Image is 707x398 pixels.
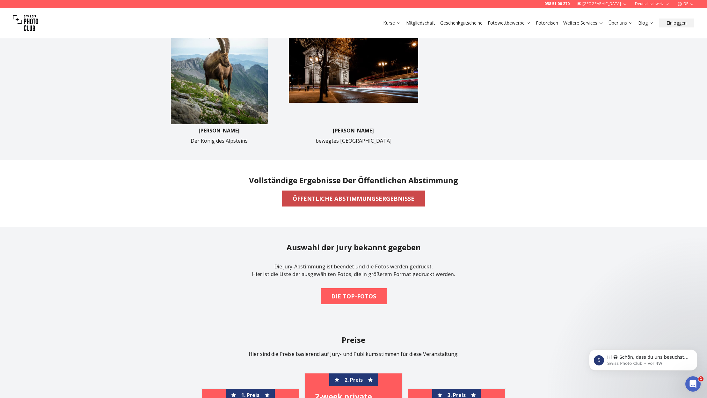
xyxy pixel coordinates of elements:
[249,175,458,185] h2: Vollständige Ergebnisse der öffentlichen Abstimmung
[13,10,38,36] img: Swiss photo club
[488,20,531,26] a: Fotowettbewerbe
[685,376,701,392] iframe: Intercom live chat
[533,19,561,27] button: Fotoreisen
[381,19,404,27] button: Kurse
[606,19,636,27] button: Über uns
[698,376,703,381] span: 1
[293,194,414,203] b: ÖFFENTLICHE ABSTIMMUNGSERGEBNISSE
[406,20,435,26] a: Mitgliedschaft
[561,19,606,27] button: Weitere Services
[155,335,552,345] h2: Preise
[191,137,248,145] p: Der König des Alpsteins
[316,137,391,145] p: bewegtes [GEOGRAPHIC_DATA]
[155,350,552,358] p: Hier sind die Preise basierend auf Jury- und Publikumsstimmen für diese Veranstaltung:
[579,336,707,381] iframe: Intercom notifications Nachricht
[659,19,694,27] button: Einloggen
[609,20,633,26] a: Über uns
[321,288,387,304] button: DIE TOP-FOTOS
[485,19,533,27] button: Fotowettbewerbe
[383,20,401,26] a: Kurse
[438,19,485,27] button: Geschenkgutscheine
[638,20,654,26] a: Blog
[544,1,570,6] a: 058 51 00 270
[252,258,455,283] p: Die Jury-Abstimmung ist beendet und die Fotos werden gedruckt. Hier ist die Liste der ausgewählte...
[563,20,603,26] a: Weitere Services
[282,191,425,207] button: ÖFFENTLICHE ABSTIMMUNGSERGEBNISSE
[636,19,656,27] button: Blog
[333,127,374,134] p: [PERSON_NAME]
[331,292,376,301] b: DIE TOP-FOTOS
[199,127,240,134] p: [PERSON_NAME]
[404,19,438,27] button: Mitgliedschaft
[536,20,558,26] a: Fotoreisen
[287,242,421,252] h2: Auswahl der Jury bekannt gegeben
[440,20,483,26] a: Geschenkgutscheine
[345,376,363,384] span: 2. Preis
